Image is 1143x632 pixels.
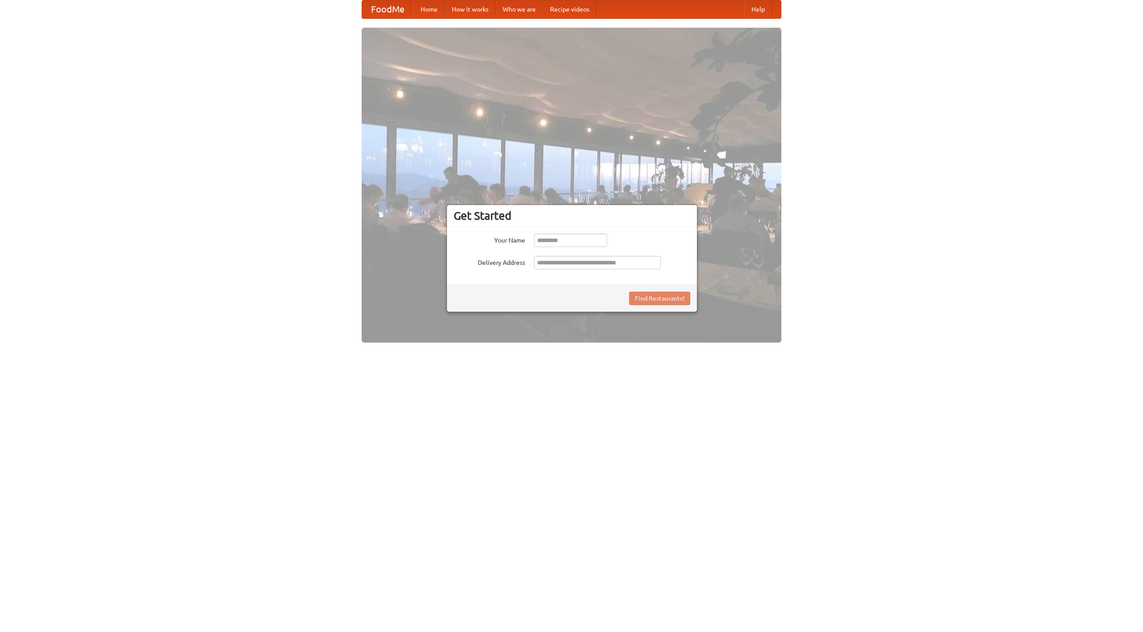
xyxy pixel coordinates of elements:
a: How it works [445,0,496,18]
label: Delivery Address [454,256,525,267]
a: Help [744,0,772,18]
label: Your Name [454,234,525,245]
h3: Get Started [454,209,690,222]
a: Recipe videos [543,0,597,18]
button: Find Restaurants! [629,292,690,305]
a: Who we are [496,0,543,18]
a: Home [413,0,445,18]
a: FoodMe [362,0,413,18]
